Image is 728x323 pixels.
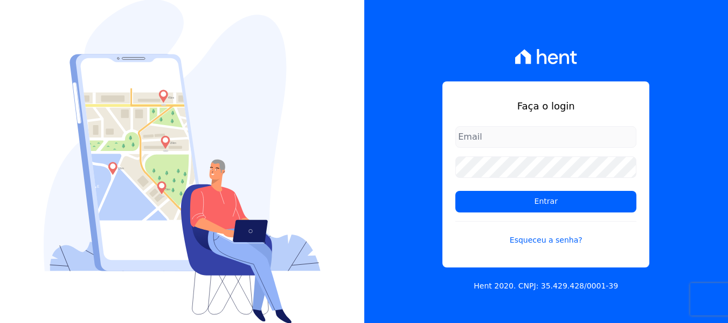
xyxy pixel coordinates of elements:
p: Hent 2020. CNPJ: 35.429.428/0001-39 [474,280,618,292]
input: Entrar [455,191,636,212]
h1: Faça o login [455,99,636,113]
input: Email [455,126,636,148]
a: Esqueceu a senha? [455,221,636,246]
